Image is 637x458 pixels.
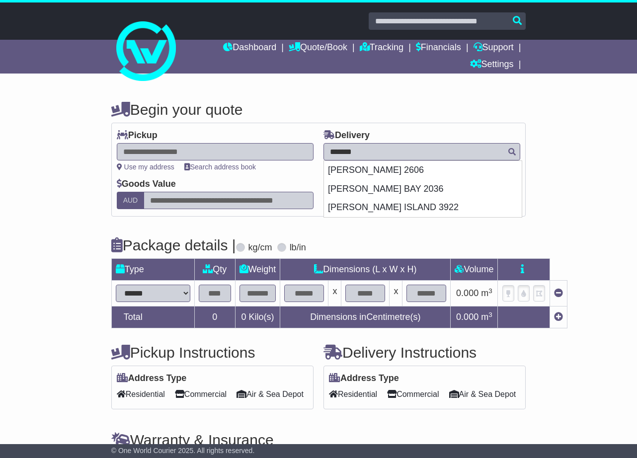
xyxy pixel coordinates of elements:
[117,386,165,402] span: Residential
[235,306,280,328] td: Kilo(s)
[117,192,145,209] label: AUD
[416,40,461,57] a: Financials
[280,306,451,328] td: Dimensions in Centimetre(s)
[289,40,347,57] a: Quote/Book
[111,259,194,281] td: Type
[280,259,451,281] td: Dimensions (L x W x H)
[111,101,526,118] h4: Begin your quote
[328,281,341,306] td: x
[235,259,280,281] td: Weight
[111,432,526,448] h4: Warranty & Insurance
[117,130,158,141] label: Pickup
[324,180,522,199] div: [PERSON_NAME] BAY 2036
[241,312,246,322] span: 0
[324,161,522,180] div: [PERSON_NAME] 2606
[470,57,514,74] a: Settings
[554,312,563,322] a: Add new item
[111,306,194,328] td: Total
[329,373,399,384] label: Address Type
[360,40,403,57] a: Tracking
[175,386,227,402] span: Commercial
[111,344,314,361] h4: Pickup Instructions
[488,287,492,295] sup: 3
[237,386,304,402] span: Air & Sea Depot
[390,281,402,306] td: x
[223,40,276,57] a: Dashboard
[387,386,439,402] span: Commercial
[324,198,522,217] div: [PERSON_NAME] ISLAND 3922
[194,259,235,281] td: Qty
[323,130,370,141] label: Delivery
[248,242,272,253] label: kg/cm
[111,237,236,253] h4: Package details |
[488,311,492,318] sup: 3
[184,163,256,171] a: Search address book
[329,386,377,402] span: Residential
[117,179,176,190] label: Goods Value
[481,312,492,322] span: m
[481,288,492,298] span: m
[323,344,526,361] h4: Delivery Instructions
[117,373,187,384] label: Address Type
[449,386,516,402] span: Air & Sea Depot
[554,288,563,298] a: Remove this item
[456,312,478,322] span: 0.000
[456,288,478,298] span: 0.000
[474,40,514,57] a: Support
[323,143,520,160] typeahead: Please provide city
[117,163,174,171] a: Use my address
[194,306,235,328] td: 0
[111,447,255,455] span: © One World Courier 2025. All rights reserved.
[290,242,306,253] label: lb/in
[451,259,498,281] td: Volume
